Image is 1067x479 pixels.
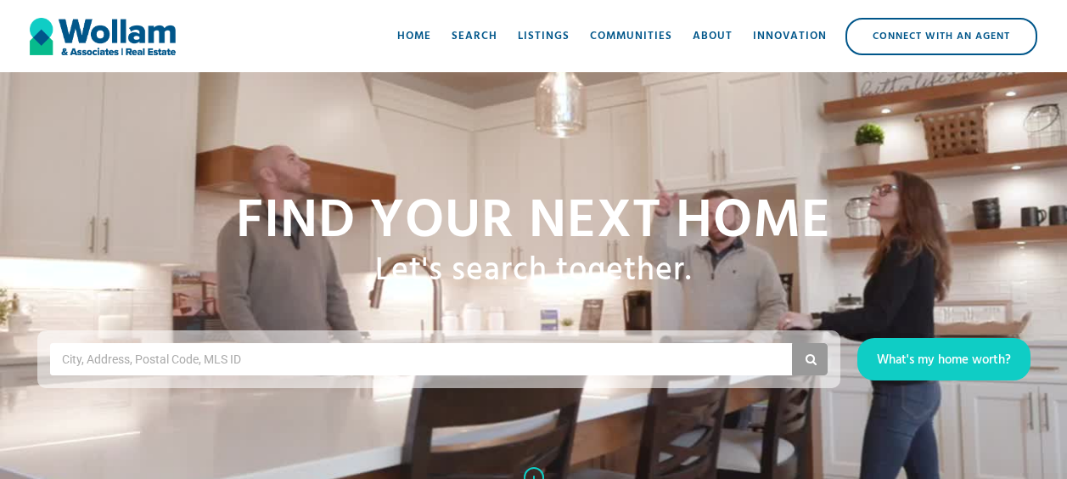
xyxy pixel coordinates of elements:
div: Listings [518,28,570,45]
input: City, Address, Postal Code, MLS ID [60,347,264,372]
a: What's my home worth? [857,338,1030,380]
a: Search [441,11,508,62]
div: Home [397,28,431,45]
button: Search [792,343,828,375]
div: Innovation [753,28,827,45]
div: Connect with an Agent [847,20,1036,54]
a: Communities [580,11,682,62]
a: Home [387,11,441,62]
div: Communities [590,28,672,45]
a: home [30,11,176,62]
h1: Let's search together. [375,252,692,291]
a: Innovation [743,11,837,62]
h1: Find your NExt home [236,193,831,252]
a: About [682,11,743,62]
a: Connect with an Agent [845,18,1037,55]
a: Listings [508,11,580,62]
div: Search [452,28,497,45]
div: About [693,28,733,45]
